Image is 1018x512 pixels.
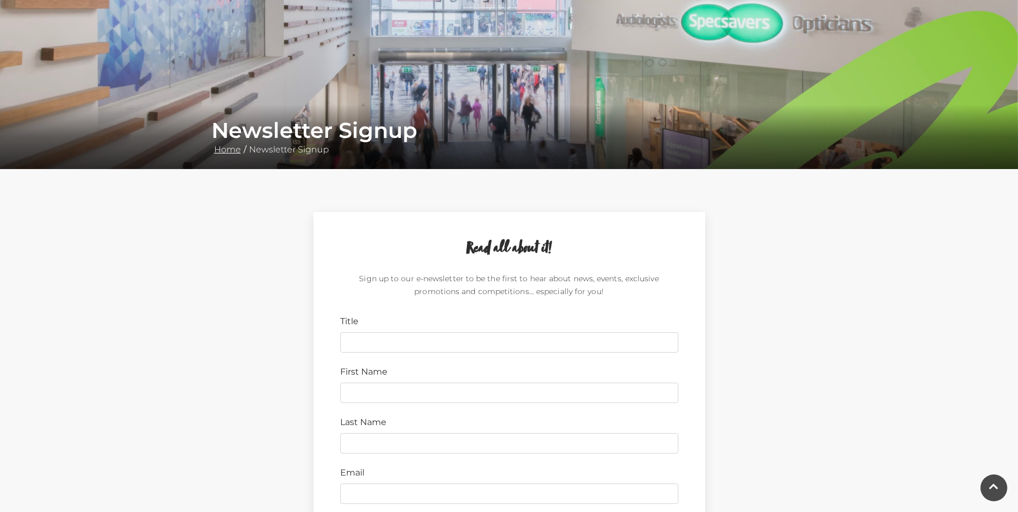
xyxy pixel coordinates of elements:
h2: Read all about it! [340,239,678,259]
label: Email [340,466,364,479]
a: Newsletter Signup [246,144,332,155]
a: Home [211,144,244,155]
p: Sign up to our e-newsletter to be the first to hear about news, events, exclusive promotions and ... [340,272,678,302]
div: / [203,118,815,156]
label: Last Name [340,416,386,429]
label: Title [340,315,358,328]
h1: Newsletter Signup [211,118,807,143]
label: First Name [340,365,387,378]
